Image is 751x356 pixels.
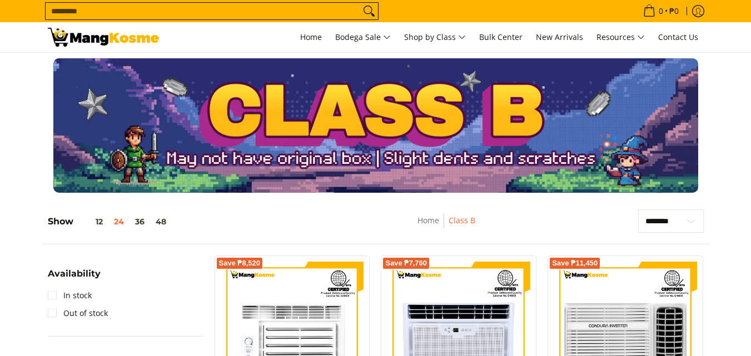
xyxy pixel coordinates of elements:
span: Home [300,32,322,42]
nav: Main Menu [170,22,704,52]
span: 0 [657,7,665,15]
a: Class B [449,215,475,225]
a: Bodega Sale [330,22,396,52]
span: • [640,5,682,17]
button: 24 [108,217,130,226]
span: Save ₱7,760 [385,260,427,267]
a: Home [295,22,327,52]
a: Out of stock [48,304,108,322]
span: Shop by Class [404,31,466,44]
span: New Arrivals [536,32,583,42]
a: Shop by Class [399,22,471,52]
span: Resources [596,31,645,44]
a: Bulk Center [474,22,528,52]
h5: Show [48,216,172,227]
nav: Breadcrumbs [349,214,544,239]
span: Save ₱11,450 [552,260,598,267]
span: ₱0 [668,7,680,15]
button: 48 [150,217,172,226]
summary: Open [48,269,101,287]
a: In stock [48,287,92,304]
img: Class B | Mang Kosme [48,28,159,47]
span: Save ₱8,520 [219,260,261,267]
button: Search [360,3,378,19]
button: 12 [73,217,108,226]
a: Home [417,215,439,225]
span: Availability [48,269,101,278]
a: Contact Us [653,22,704,52]
button: 36 [130,217,150,226]
span: Bodega Sale [335,31,391,44]
a: New Arrivals [530,22,589,52]
span: Contact Us [658,32,698,42]
span: Bulk Center [479,32,523,42]
a: Resources [591,22,650,52]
